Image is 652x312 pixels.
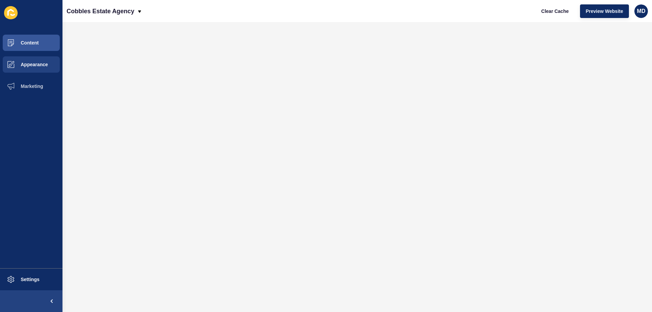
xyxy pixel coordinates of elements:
span: Clear Cache [541,8,569,15]
p: Cobbles Estate Agency [67,3,134,20]
button: Preview Website [580,4,629,18]
button: Clear Cache [536,4,575,18]
span: MD [637,8,646,15]
span: Preview Website [586,8,623,15]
